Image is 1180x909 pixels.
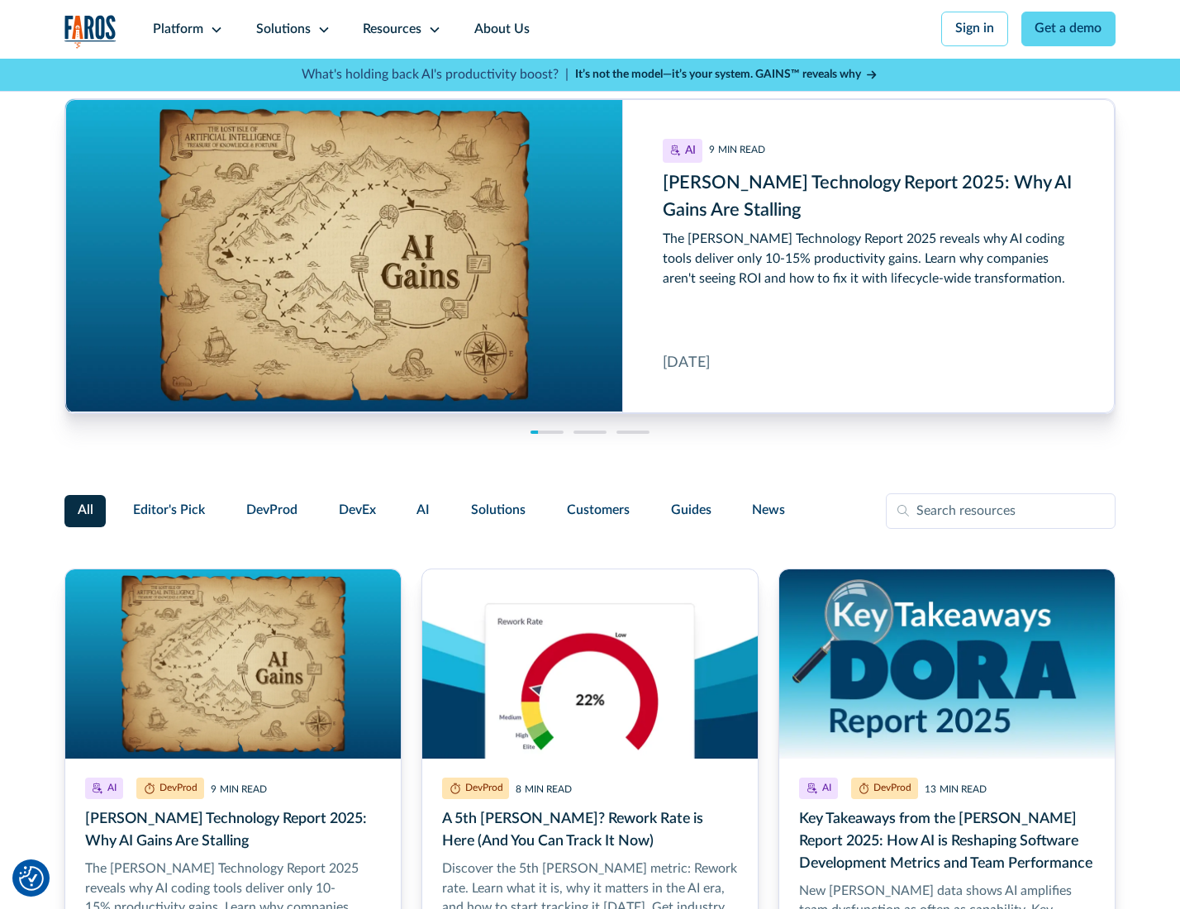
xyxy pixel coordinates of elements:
[1021,12,1116,46] a: Get a demo
[133,501,205,521] span: Editor's Pick
[575,69,861,80] strong: It’s not the model—it’s your system. GAINS™ reveals why
[363,20,421,40] div: Resources
[941,12,1008,46] a: Sign in
[567,501,630,521] span: Customers
[671,501,711,521] span: Guides
[65,99,1116,413] a: Bain Technology Report 2025: Why AI Gains Are Stalling
[886,493,1116,530] input: Search resources
[752,501,785,521] span: News
[19,866,44,891] button: Cookie Settings
[64,493,1116,530] form: Filter Form
[19,866,44,891] img: Revisit consent button
[65,569,401,759] img: Treasure map to the lost isle of artificial intelligence
[779,569,1115,759] img: Key takeaways from the DORA Report 2025
[575,66,879,83] a: It’s not the model—it’s your system. GAINS™ reveals why
[65,99,1116,413] div: cms-link
[256,20,311,40] div: Solutions
[246,501,297,521] span: DevProd
[471,501,526,521] span: Solutions
[339,501,376,521] span: DevEx
[64,15,117,49] a: home
[302,65,569,85] p: What's holding back AI's productivity boost? |
[153,20,203,40] div: Platform
[64,15,117,49] img: Logo of the analytics and reporting company Faros.
[78,501,93,521] span: All
[416,501,430,521] span: AI
[422,569,758,759] img: A semicircular gauge chart titled “Rework Rate.” The needle points to 22%, which falls in the red...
